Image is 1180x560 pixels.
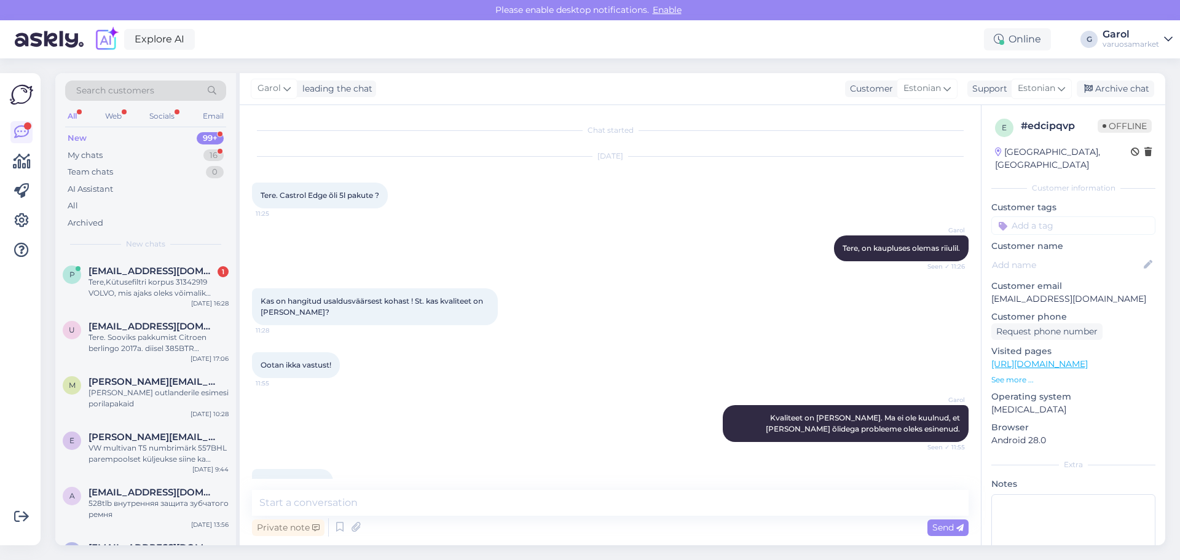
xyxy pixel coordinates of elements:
[1018,82,1055,95] span: Estonian
[991,358,1088,369] a: [URL][DOMAIN_NAME]
[991,280,1155,293] p: Customer email
[197,132,224,144] div: 99+
[991,345,1155,358] p: Visited pages
[88,443,229,465] div: VW multivan T5 numbrimärk 557BHL parempoolset küljeukse siine ka müüte ja need Teil kodulehel [PE...
[991,183,1155,194] div: Customer information
[649,4,685,15] span: Enable
[845,82,893,95] div: Customer
[991,310,1155,323] p: Customer phone
[69,270,75,279] span: p
[191,354,229,363] div: [DATE] 17:06
[69,436,74,445] span: E
[967,82,1007,95] div: Support
[88,332,229,354] div: Tere. Sooviks pakkumist Citroen berlingo 2017a. diisel 385BTR tagumised pidurikettad laagritega+k...
[68,166,113,178] div: Team chats
[991,434,1155,447] p: Android 28.0
[1077,81,1154,97] div: Archive chat
[200,108,226,124] div: Email
[991,201,1155,214] p: Customer tags
[103,108,124,124] div: Web
[191,299,229,308] div: [DATE] 16:28
[88,277,229,299] div: Tere,Kütusefiltri korpus 31342919 VOLVO, mis ajaks oleks võimalik [GEOGRAPHIC_DATA] tellida?
[147,108,177,124] div: Socials
[191,409,229,419] div: [DATE] 10:28
[252,125,969,136] div: Chat started
[991,216,1155,235] input: Add a tag
[88,387,229,409] div: [PERSON_NAME] outlanderile esimesi porilapakaid
[991,374,1155,385] p: See more ...
[252,151,969,162] div: [DATE]
[69,381,76,390] span: M
[261,296,485,317] span: Kas on hangitud usaldusväärsest kohast ! St. kas kvaliteet on [PERSON_NAME]?
[218,266,229,277] div: 1
[261,360,331,369] span: Ootan ikka vastust!
[68,200,78,212] div: All
[766,413,962,433] span: Kvaliteet on [PERSON_NAME]. Ma ei ole kuulnud, et [PERSON_NAME] õlidega probleeme oleks esinenud.
[258,82,281,95] span: Garol
[991,390,1155,403] p: Operating system
[88,542,216,553] span: gerlivaltin@gmail.com
[984,28,1051,50] div: Online
[88,498,229,520] div: 528tlb внутренняя защита зубчатого ремня
[991,403,1155,416] p: [MEDICAL_DATA]
[1103,39,1159,49] div: varuosamarket
[256,379,302,388] span: 11:55
[69,325,75,334] span: u
[919,226,965,235] span: Garol
[992,258,1141,272] input: Add name
[256,209,302,218] span: 11:25
[88,266,216,277] span: pakkumised@autohospidal.ee
[68,132,87,144] div: New
[261,191,379,200] span: Tere. Castrol Edge õli 5l pakute ?
[297,82,372,95] div: leading the chat
[88,321,216,332] span: uloesko@gmail.com
[69,491,75,500] span: A
[76,84,154,97] span: Search customers
[991,293,1155,306] p: [EMAIL_ADDRESS][DOMAIN_NAME]
[919,262,965,271] span: Seen ✓ 11:26
[88,487,216,498] span: Aleksandr1963@inbox.ru
[1080,31,1098,48] div: G
[68,183,113,195] div: AI Assistant
[919,443,965,452] span: Seen ✓ 11:55
[68,149,103,162] div: My chats
[991,240,1155,253] p: Customer name
[126,239,165,250] span: New chats
[65,108,79,124] div: All
[991,478,1155,491] p: Notes
[191,520,229,529] div: [DATE] 13:56
[843,243,960,253] span: Tere, on kaupluses olemas riiulil.
[903,82,941,95] span: Estonian
[192,465,229,474] div: [DATE] 9:44
[1103,30,1173,49] a: Garolvaruosamarket
[1021,119,1098,133] div: # edcipqvp
[1002,123,1007,132] span: e
[1098,119,1152,133] span: Offline
[124,29,195,50] a: Explore AI
[1103,30,1159,39] div: Garol
[932,522,964,533] span: Send
[919,395,965,404] span: Garol
[252,519,324,536] div: Private note
[261,477,324,486] span: Palju maksab 5l ?
[991,459,1155,470] div: Extra
[256,326,302,335] span: 11:28
[991,421,1155,434] p: Browser
[68,217,103,229] div: Archived
[88,432,216,443] span: Erik.molder12@gmail.com
[991,323,1103,340] div: Request phone number
[88,376,216,387] span: Martin.styff@mail.ee
[93,26,119,52] img: explore-ai
[203,149,224,162] div: 16
[10,83,33,106] img: Askly Logo
[206,166,224,178] div: 0
[995,146,1131,172] div: [GEOGRAPHIC_DATA], [GEOGRAPHIC_DATA]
